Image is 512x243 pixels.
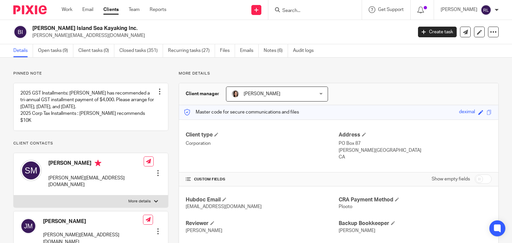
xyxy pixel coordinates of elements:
a: Recurring tasks (27) [168,44,215,57]
h4: [PERSON_NAME] [43,218,143,225]
input: Search [282,8,342,14]
p: Master code for secure communications and files [184,109,299,116]
div: deximal [459,109,475,116]
h4: Client type [186,131,339,138]
span: [PERSON_NAME] [186,228,222,233]
a: Work [62,6,72,13]
i: Primary [95,160,101,166]
p: [PERSON_NAME][EMAIL_ADDRESS][DOMAIN_NAME] [48,175,144,188]
p: [PERSON_NAME][GEOGRAPHIC_DATA] [339,147,492,154]
a: Email [82,6,93,13]
a: Client tasks (0) [78,44,114,57]
p: CA [339,154,492,160]
h4: CUSTOM FIELDS [186,177,339,182]
a: Files [220,44,235,57]
a: Team [129,6,140,13]
a: Audit logs [293,44,319,57]
a: Emails [240,44,259,57]
span: [PERSON_NAME] [244,92,280,96]
a: Clients [103,6,119,13]
p: [PERSON_NAME][EMAIL_ADDRESS][DOMAIN_NAME] [32,32,408,39]
img: svg%3E [20,218,36,234]
h4: [PERSON_NAME] [48,160,144,168]
p: More details [179,71,499,76]
h2: [PERSON_NAME] Island Sea Kayaking Inc. [32,25,333,32]
p: More details [128,199,151,204]
h4: Address [339,131,492,138]
span: Get Support [378,7,404,12]
img: Pixie [13,5,47,14]
a: Details [13,44,33,57]
h4: Backup Bookkeeper [339,220,492,227]
span: [PERSON_NAME] [339,228,375,233]
img: svg%3E [20,160,42,181]
p: Pinned note [13,71,168,76]
h4: Reviewer [186,220,339,227]
a: Open tasks (9) [38,44,73,57]
p: PO Box 87 [339,140,492,147]
span: [EMAIL_ADDRESS][DOMAIN_NAME] [186,204,262,209]
a: Create task [418,27,457,37]
a: Closed tasks (351) [119,44,163,57]
p: Client contacts [13,141,168,146]
a: Reports [150,6,166,13]
a: Notes (6) [264,44,288,57]
label: Show empty fields [432,176,470,182]
h4: CRA Payment Method [339,196,492,203]
h4: Hubdoc Email [186,196,339,203]
p: [PERSON_NAME] [441,6,477,13]
span: Plooto [339,204,352,209]
p: Corporation [186,140,339,147]
img: Danielle%20photo.jpg [231,90,239,98]
img: svg%3E [13,25,27,39]
img: svg%3E [481,5,491,15]
h3: Client manager [186,91,219,97]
